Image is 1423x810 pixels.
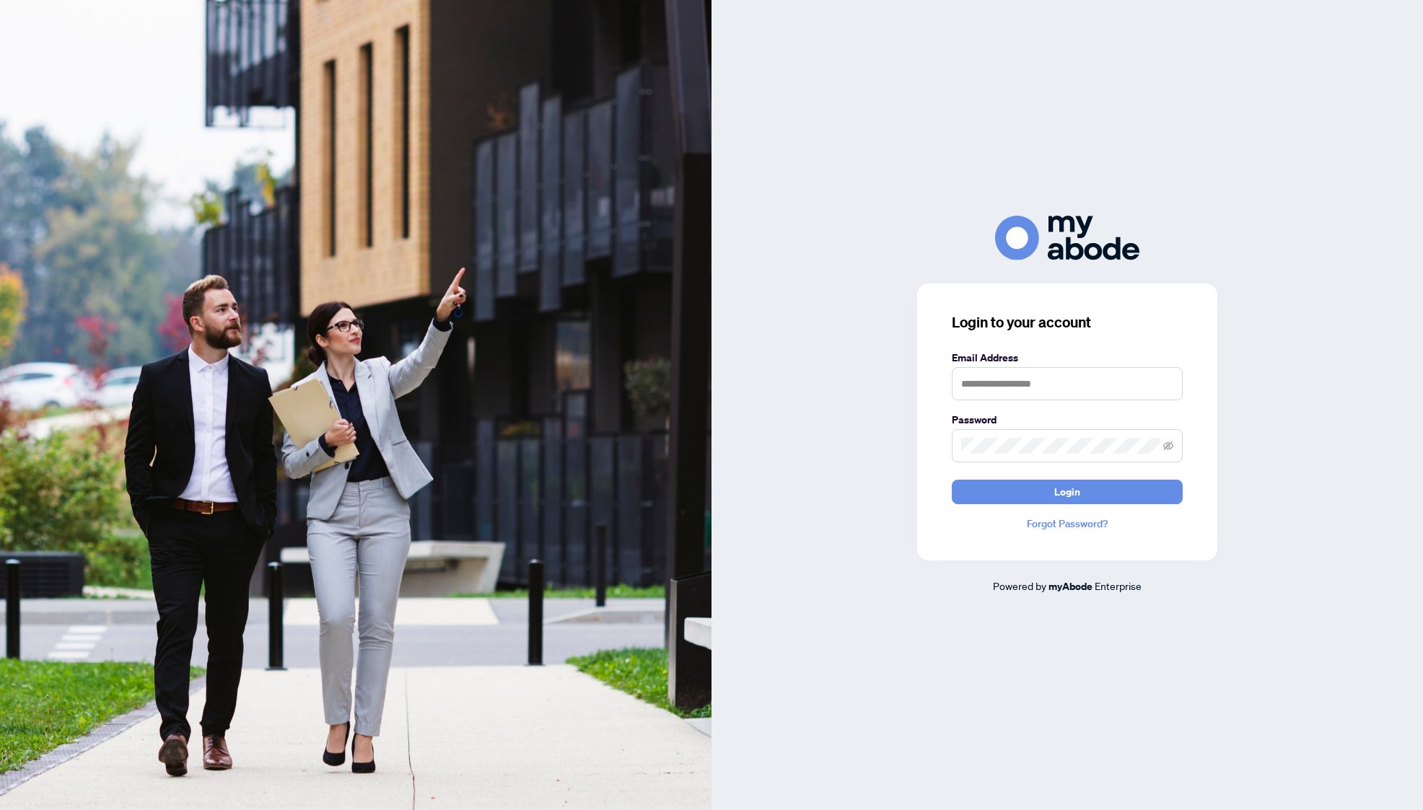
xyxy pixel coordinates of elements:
[1048,578,1093,594] a: myAbode
[1054,480,1080,503] span: Login
[952,350,1183,366] label: Email Address
[993,579,1046,592] span: Powered by
[952,480,1183,504] button: Login
[1163,441,1173,451] span: eye-invisible
[952,412,1183,428] label: Password
[1095,579,1142,592] span: Enterprise
[995,216,1139,260] img: ma-logo
[952,312,1183,333] h3: Login to your account
[952,516,1183,532] a: Forgot Password?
